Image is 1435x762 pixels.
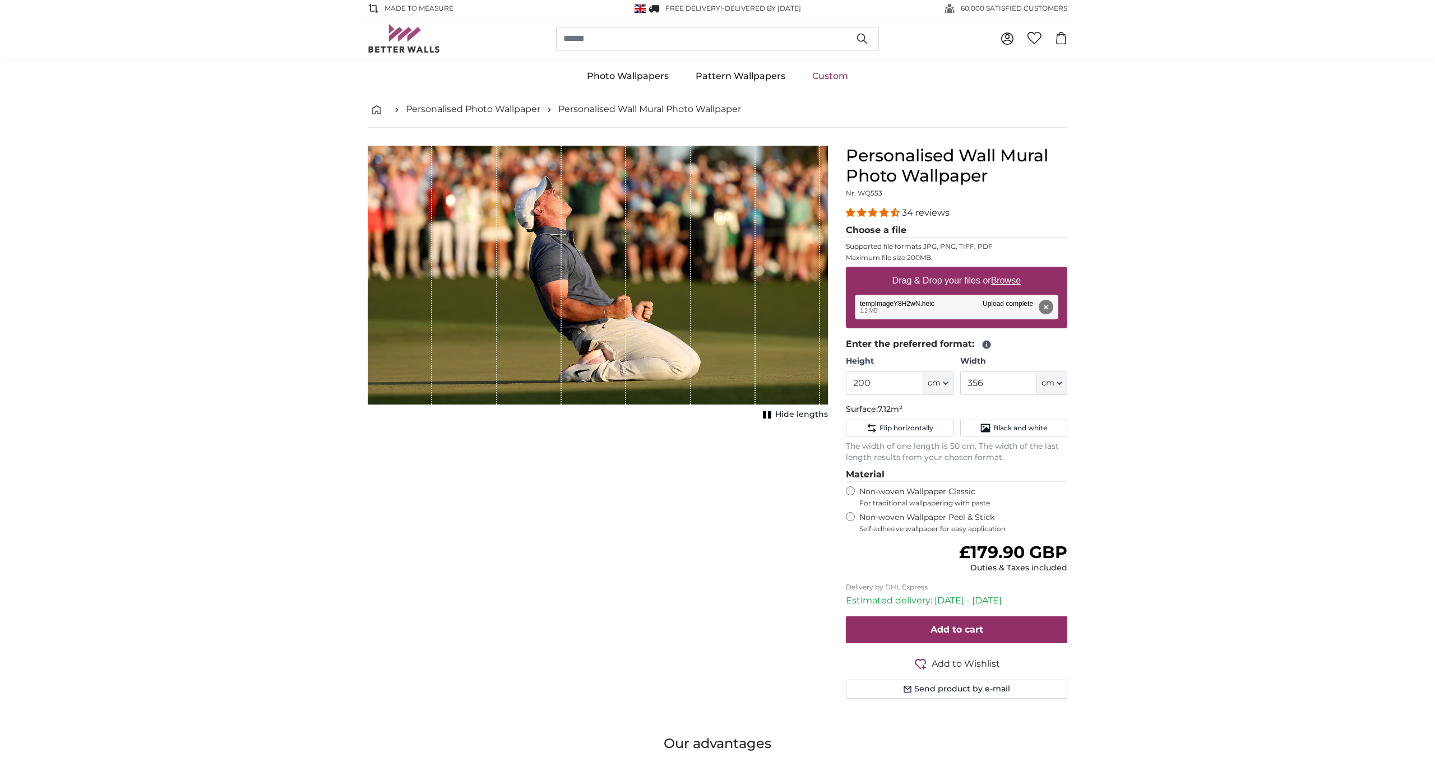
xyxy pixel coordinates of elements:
span: 34 reviews [902,207,950,218]
button: Send product by e-mail [846,680,1067,699]
a: Personalised Photo Wallpaper [406,103,540,116]
button: cm [923,371,953,395]
img: Betterwalls [368,24,441,53]
span: Flip horizontally [879,424,933,433]
span: Delivered by [DATE] [725,4,801,12]
p: Maximum file size 200MB. [846,253,1067,262]
label: Non-woven Wallpaper Classic [859,486,1067,508]
p: Supported file formats JPG, PNG, TIFF, PDF [846,242,1067,251]
p: Estimated delivery: [DATE] - [DATE] [846,594,1067,607]
span: Hide lengths [775,409,828,420]
label: Height [846,356,953,367]
h1: Personalised Wall Mural Photo Wallpaper [846,146,1067,186]
span: £179.90 GBP [959,542,1067,563]
button: Add to Wishlist [846,657,1067,671]
nav: breadcrumbs [368,91,1067,128]
span: 7.12m² [878,404,902,414]
p: Surface: [846,404,1067,415]
label: Width [960,356,1067,367]
span: 4.32 stars [846,207,902,218]
div: Duties & Taxes included [959,563,1067,574]
span: Made to Measure [385,3,453,13]
img: United Kingdom [635,4,646,13]
a: Custom [799,62,862,91]
a: Photo Wallpapers [573,62,682,91]
span: Self-adhesive wallpaper for easy application [859,524,1067,533]
legend: Enter the preferred format: [846,337,1067,351]
legend: Material [846,468,1067,482]
u: Browse [991,276,1021,285]
p: The width of one length is 50 cm. The width of the last length results from your chosen format. [846,441,1067,463]
span: For traditional wallpapering with paste [859,499,1067,508]
span: Add to cart [931,624,983,635]
button: Flip horizontally [846,420,953,436]
legend: Choose a file [846,224,1067,238]
button: Hide lengths [760,407,828,422]
button: Add to cart [846,616,1067,643]
label: Non-woven Wallpaper Peel & Stick [859,512,1067,533]
span: Black and white [993,424,1047,433]
span: cm [928,378,941,389]
span: cm [1041,378,1054,389]
span: Add to Wishlist [932,657,1000,671]
span: 60,000 SATISFIED CUSTOMERS [961,3,1067,13]
span: FREE delivery! [665,4,722,12]
button: Black and white [960,420,1067,436]
span: Nr. WQ553 [846,189,882,197]
span: - [722,4,801,12]
button: cm [1037,371,1067,395]
div: 1 of 1 [368,146,828,422]
p: Delivery by DHL Express [846,583,1067,592]
label: Drag & Drop your files or [888,270,1025,292]
a: Pattern Wallpapers [682,62,799,91]
h3: Our advantages [368,735,1067,752]
a: Personalised Wall Mural Photo Wallpaper [558,103,741,116]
